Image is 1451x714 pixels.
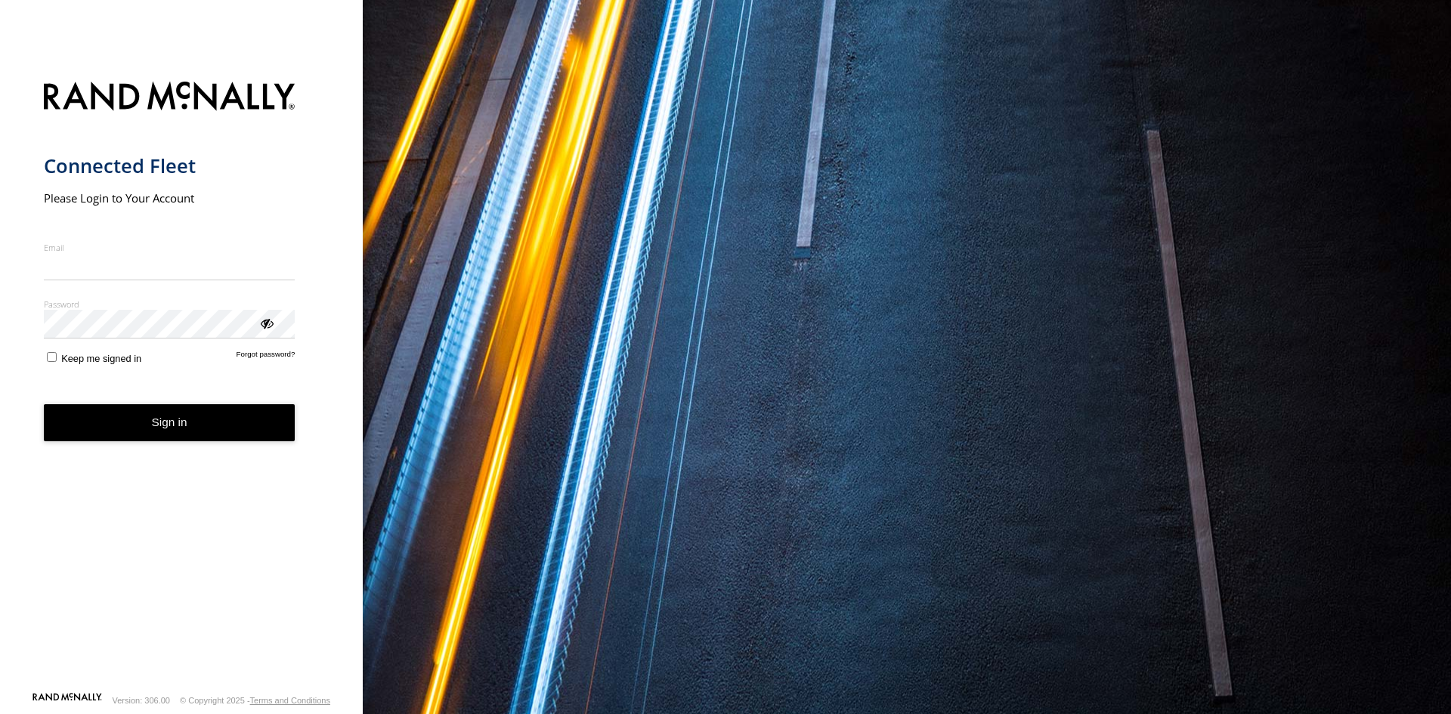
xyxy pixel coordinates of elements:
label: Password [44,298,295,310]
a: Visit our Website [32,693,102,708]
img: Rand McNally [44,79,295,117]
h1: Connected Fleet [44,153,295,178]
h2: Please Login to Your Account [44,190,295,206]
label: Email [44,242,295,253]
form: main [44,73,320,691]
div: Version: 306.00 [113,696,170,705]
div: © Copyright 2025 - [180,696,330,705]
input: Keep me signed in [47,352,57,362]
a: Terms and Conditions [250,696,330,705]
button: Sign in [44,404,295,441]
a: Forgot password? [237,350,295,364]
div: ViewPassword [258,315,274,330]
span: Keep me signed in [61,353,141,364]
